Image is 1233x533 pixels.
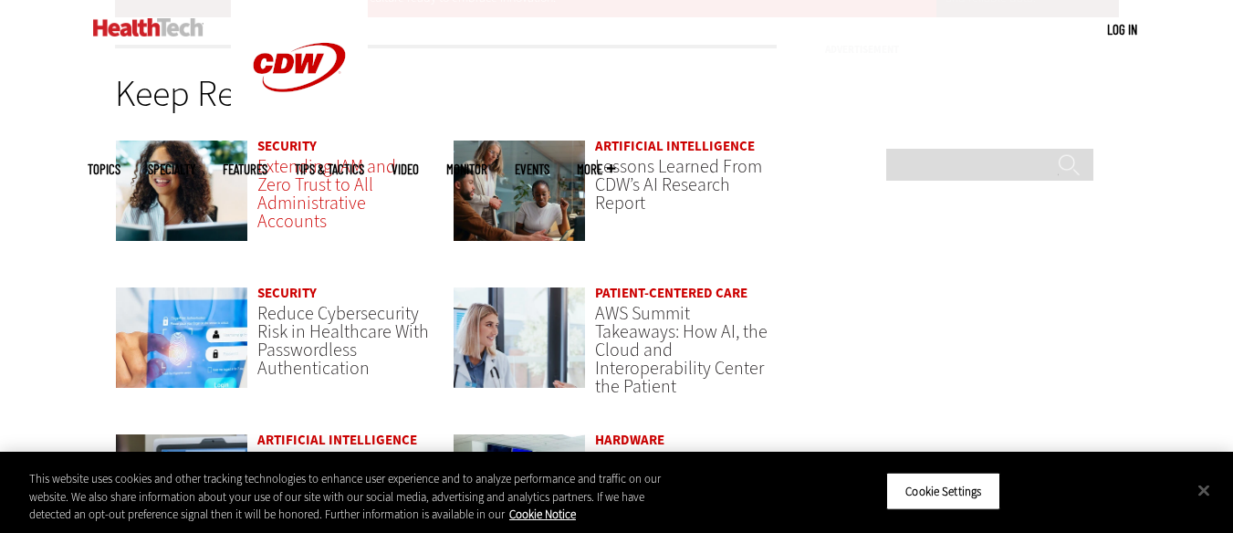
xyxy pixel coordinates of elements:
[257,301,429,381] a: Reduce Cybersecurity Risk in Healthcare With Passwordless Authentication
[595,301,768,399] a: AWS Summit Takeaways: How AI, the Cloud and Interoperability Center the Patient
[115,287,249,406] a: Healthcare provider entering password
[595,284,747,302] a: Patient-Centered Care
[257,431,417,449] a: Artificial Intelligence
[148,162,195,176] span: Specialty
[595,154,762,215] a: Lessons Learned From CDW’s AI Research Report
[231,120,368,140] a: CDW
[446,162,487,176] a: MonITor
[453,287,587,389] img: Doctors discussing data in a meeting
[29,470,678,524] div: This website uses cookies and other tracking technologies to enhance user experience and to analy...
[1107,21,1137,37] a: Log in
[115,140,249,259] a: Administrative assistant
[115,287,249,389] img: Healthcare provider entering password
[392,162,419,176] a: Video
[223,162,267,176] a: Features
[295,162,364,176] a: Tips & Tactics
[515,162,549,176] a: Events
[257,284,317,302] a: Security
[453,140,587,259] a: People reviewing research
[88,162,120,176] span: Topics
[595,431,664,449] a: Hardware
[1184,470,1224,510] button: Close
[453,287,587,406] a: Doctors discussing data in a meeting
[886,472,1000,510] button: Cookie Settings
[1107,20,1137,39] div: User menu
[93,18,204,37] img: Home
[595,137,755,155] a: Artificial Intelligence
[577,162,615,176] span: More
[509,507,576,522] a: More information about your privacy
